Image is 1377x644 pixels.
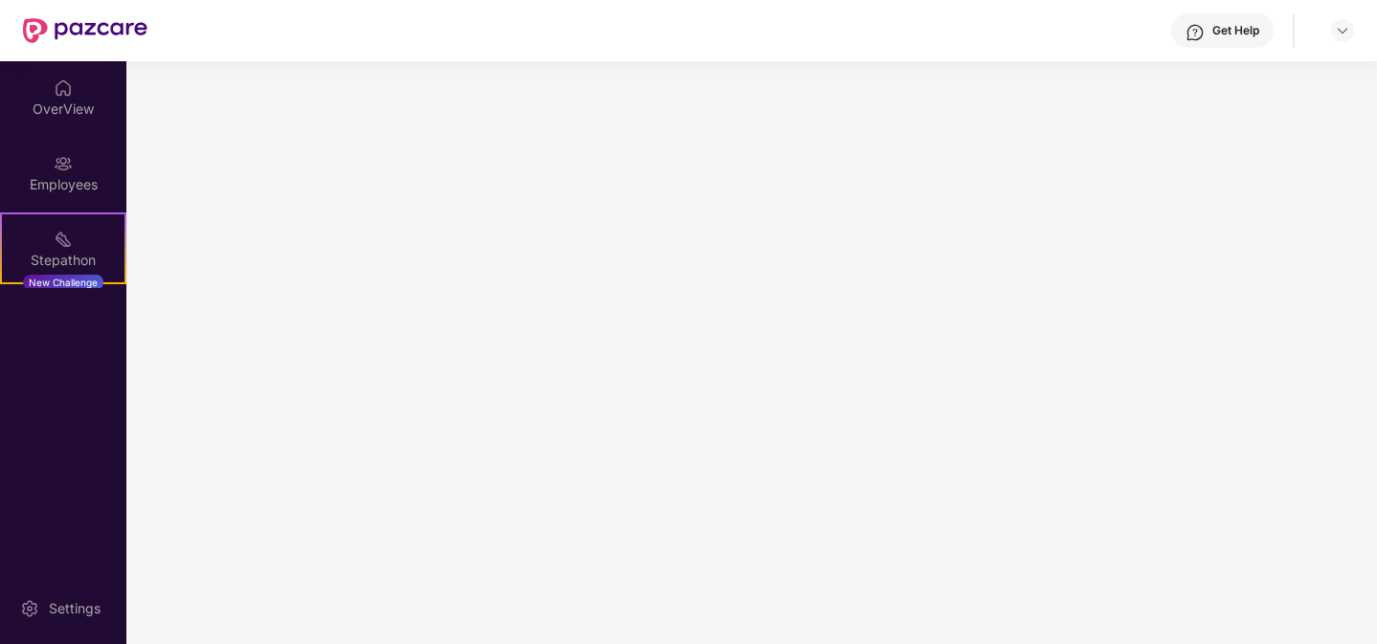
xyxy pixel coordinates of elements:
[43,599,106,618] div: Settings
[54,78,73,98] img: svg+xml;base64,PHN2ZyBpZD0iSG9tZSIgeG1sbnM9Imh0dHA6Ly93d3cudzMub3JnLzIwMDAvc3ZnIiB3aWR0aD0iMjAiIG...
[1185,23,1205,42] img: svg+xml;base64,PHN2ZyBpZD0iSGVscC0zMngzMiIgeG1sbnM9Imh0dHA6Ly93d3cudzMub3JnLzIwMDAvc3ZnIiB3aWR0aD...
[1335,23,1350,38] img: svg+xml;base64,PHN2ZyBpZD0iRHJvcGRvd24tMzJ4MzIiIHhtbG5zPSJodHRwOi8vd3d3LnczLm9yZy8yMDAwL3N2ZyIgd2...
[20,599,39,618] img: svg+xml;base64,PHN2ZyBpZD0iU2V0dGluZy0yMHgyMCIgeG1sbnM9Imh0dHA6Ly93d3cudzMub3JnLzIwMDAvc3ZnIiB3aW...
[54,154,73,173] img: svg+xml;base64,PHN2ZyBpZD0iRW1wbG95ZWVzIiB4bWxucz0iaHR0cDovL3d3dy53My5vcmcvMjAwMC9zdmciIHdpZHRoPS...
[54,230,73,249] img: svg+xml;base64,PHN2ZyB4bWxucz0iaHR0cDovL3d3dy53My5vcmcvMjAwMC9zdmciIHdpZHRoPSIyMSIgaGVpZ2h0PSIyMC...
[2,251,124,270] div: Stepathon
[23,18,147,43] img: New Pazcare Logo
[1212,23,1259,38] div: Get Help
[23,275,103,290] div: New Challenge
